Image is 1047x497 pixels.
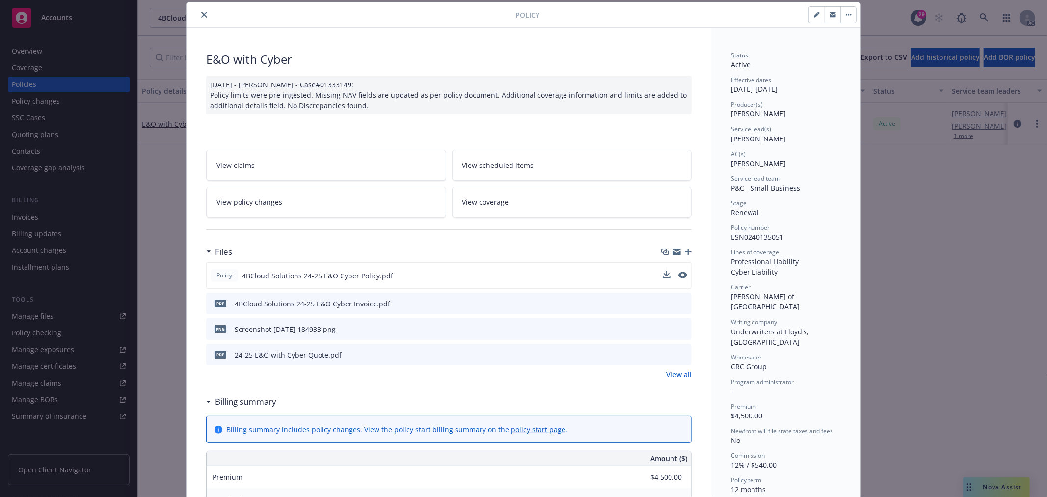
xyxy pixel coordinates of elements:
[215,325,226,332] span: png
[216,160,255,170] span: View claims
[731,208,759,217] span: Renewal
[678,271,687,281] button: preview file
[731,378,794,386] span: Program administrator
[624,470,688,485] input: 0.00
[731,427,833,435] span: Newfront will file state taxes and fees
[206,187,446,218] a: View policy changes
[462,197,509,207] span: View coverage
[235,350,342,360] div: 24-25 E&O with Cyber Quote.pdf
[731,267,841,277] div: Cyber Liability
[215,300,226,307] span: pdf
[679,350,688,360] button: preview file
[663,324,671,334] button: download file
[215,271,234,280] span: Policy
[731,362,767,371] span: CRC Group
[663,271,671,281] button: download file
[731,76,771,84] span: Effective dates
[663,350,671,360] button: download file
[213,472,242,482] span: Premium
[215,395,276,408] h3: Billing summary
[731,109,786,118] span: [PERSON_NAME]
[515,10,539,20] span: Policy
[663,271,671,278] button: download file
[216,197,282,207] span: View policy changes
[198,9,210,21] button: close
[452,187,692,218] a: View coverage
[206,395,276,408] div: Billing summary
[731,223,770,232] span: Policy number
[215,246,232,258] h3: Files
[731,248,779,256] span: Lines of coverage
[731,353,762,361] span: Wholesaler
[731,327,811,347] span: Underwriters at Lloyd's, [GEOGRAPHIC_DATA]
[511,425,565,434] a: policy start page
[235,324,336,334] div: Screenshot [DATE] 184933.png
[731,402,756,411] span: Premium
[731,318,777,326] span: Writing company
[678,272,687,278] button: preview file
[731,199,747,207] span: Stage
[206,246,232,258] div: Files
[731,283,751,291] span: Carrier
[206,150,446,181] a: View claims
[731,60,751,69] span: Active
[206,76,692,114] div: [DATE] - [PERSON_NAME] - Case#01333149: Policy limits were pre-ingested. Missing NAV fields are u...
[226,424,567,435] div: Billing summary includes policy changes. View the policy start billing summary on the .
[731,51,748,59] span: Status
[242,271,393,281] span: 4BCloud Solutions 24-25 E&O Cyber Policy.pdf
[731,150,746,158] span: AC(s)
[663,299,671,309] button: download file
[731,451,765,460] span: Commission
[235,299,390,309] div: 4BCloud Solutions 24-25 E&O Cyber Invoice.pdf
[731,436,740,445] span: No
[731,159,786,168] span: [PERSON_NAME]
[462,160,534,170] span: View scheduled items
[731,232,783,242] span: ESN0240135051
[731,100,763,109] span: Producer(s)
[679,324,688,334] button: preview file
[650,453,687,464] span: Amount ($)
[452,150,692,181] a: View scheduled items
[215,351,226,358] span: pdf
[731,134,786,143] span: [PERSON_NAME]
[731,174,780,183] span: Service lead team
[731,476,761,484] span: Policy term
[731,125,771,133] span: Service lead(s)
[731,411,762,420] span: $4,500.00
[731,460,777,469] span: 12% / $540.00
[731,256,841,267] div: Professional Liability
[731,183,800,193] span: P&C - Small Business
[731,76,841,94] div: [DATE] - [DATE]
[666,369,692,380] a: View all
[731,485,766,494] span: 12 months
[731,387,733,396] span: -
[206,51,692,68] div: E&O with Cyber
[731,292,800,311] span: [PERSON_NAME] of [GEOGRAPHIC_DATA]
[679,299,688,309] button: preview file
